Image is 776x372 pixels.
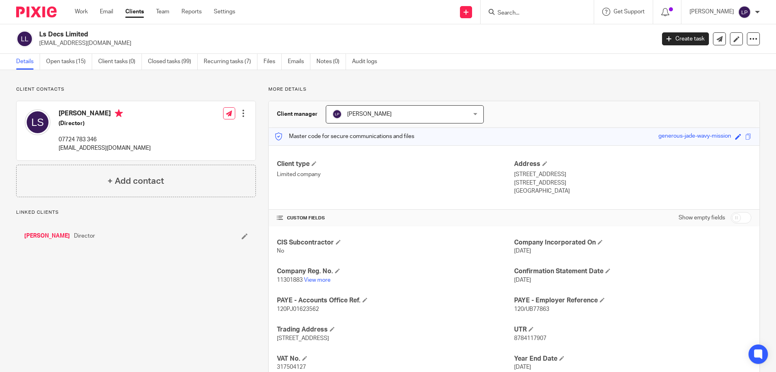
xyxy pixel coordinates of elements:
a: Email [100,8,113,16]
span: [PERSON_NAME] [347,111,392,117]
a: Work [75,8,88,16]
p: Client contacts [16,86,256,93]
span: 120PJ01623562 [277,306,319,312]
p: Limited company [277,170,514,179]
input: Search [497,10,569,17]
h3: Client manager [277,110,318,118]
h4: Year End Date [514,355,751,363]
h4: CIS Subcontractor [277,238,514,247]
a: Team [156,8,169,16]
a: Open tasks (15) [46,54,92,70]
span: No [277,248,284,254]
p: More details [268,86,760,93]
p: Master code for secure communications and files [275,132,414,140]
span: 317504127 [277,364,306,370]
a: Files [264,54,282,70]
img: svg%3E [16,30,33,47]
a: Reports [181,8,202,16]
a: Client tasks (0) [98,54,142,70]
h5: (Director) [59,119,151,128]
a: View more [304,277,331,283]
h2: Ls Decs Limited [39,30,528,39]
img: svg%3E [25,109,51,135]
a: Settings [214,8,235,16]
span: [STREET_ADDRESS] [277,336,329,341]
img: svg%3E [738,6,751,19]
a: Emails [288,54,310,70]
img: Pixie [16,6,57,17]
a: Audit logs [352,54,383,70]
h4: PAYE - Employer Reference [514,296,751,305]
span: Get Support [614,9,645,15]
p: [EMAIL_ADDRESS][DOMAIN_NAME] [39,39,650,47]
p: [GEOGRAPHIC_DATA] [514,187,751,195]
a: Closed tasks (99) [148,54,198,70]
span: [DATE] [514,364,531,370]
img: svg%3E [332,109,342,119]
h4: CUSTOM FIELDS [277,215,514,221]
p: 07724 783 346 [59,136,151,144]
i: Primary [115,109,123,117]
a: Create task [662,32,709,45]
a: Clients [125,8,144,16]
a: Notes (0) [316,54,346,70]
p: Linked clients [16,209,256,216]
span: 11301883 [277,277,303,283]
h4: VAT No. [277,355,514,363]
span: 8784117907 [514,336,546,341]
span: 120/UB77863 [514,306,549,312]
div: generous-jade-wavy-mission [658,132,731,141]
h4: UTR [514,325,751,334]
h4: PAYE - Accounts Office Ref. [277,296,514,305]
h4: Trading Address [277,325,514,334]
h4: [PERSON_NAME] [59,109,151,119]
h4: Client type [277,160,514,168]
span: [DATE] [514,248,531,254]
a: Recurring tasks (7) [204,54,257,70]
a: Details [16,54,40,70]
p: [EMAIL_ADDRESS][DOMAIN_NAME] [59,144,151,152]
h4: Company Incorporated On [514,238,751,247]
h4: Company Reg. No. [277,267,514,276]
p: [PERSON_NAME] [690,8,734,16]
h4: Address [514,160,751,168]
a: [PERSON_NAME] [24,232,70,240]
span: Director [74,232,95,240]
h4: + Add contact [108,175,164,187]
label: Show empty fields [679,214,725,222]
p: [STREET_ADDRESS] [514,179,751,187]
p: [STREET_ADDRESS] [514,170,751,179]
h4: Confirmation Statement Date [514,267,751,276]
span: [DATE] [514,277,531,283]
